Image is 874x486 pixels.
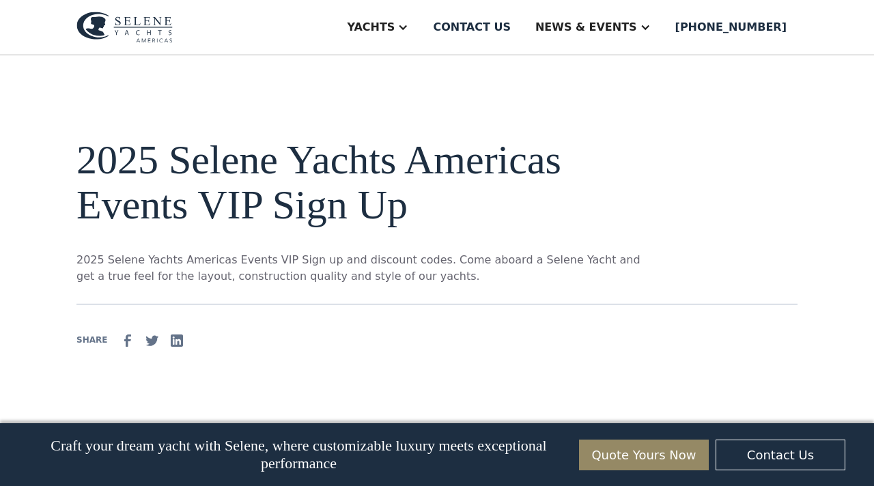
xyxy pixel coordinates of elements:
[76,12,173,43] img: logo
[76,137,645,227] h1: 2025 Selene Yachts Americas Events VIP Sign Up
[144,332,160,349] img: Twitter
[675,19,787,35] div: [PHONE_NUMBER]
[169,332,185,349] img: Linkedin
[76,334,107,346] div: SHARE
[347,19,395,35] div: Yachts
[716,440,845,470] a: Contact Us
[433,19,511,35] div: Contact us
[119,332,136,349] img: facebook
[535,19,637,35] div: News & EVENTS
[579,440,709,470] a: Quote Yours Now
[29,437,569,472] p: Craft your dream yacht with Selene, where customizable luxury meets exceptional performance
[76,252,645,285] p: 2025 Selene Yachts Americas Events VIP Sign up and discount codes. Come aboard a Selene Yacht and...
